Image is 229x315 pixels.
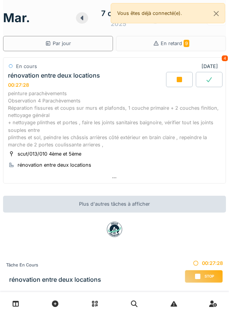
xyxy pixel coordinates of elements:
[8,90,221,149] div: peinture parachèvements Observation 4 Parachèvements Réparation fissures et coups sur murs et pla...
[45,40,71,47] div: Par jour
[6,262,101,268] div: Tâche en cours
[101,8,136,19] div: 7 octobre
[184,40,189,47] span: 9
[8,72,100,79] div: rénovation entre deux locations
[3,11,30,25] h1: mar.
[111,19,126,28] div: 2025
[161,41,189,46] span: En retard
[9,276,101,283] h3: rénovation entre deux locations
[18,161,91,169] div: rénovation entre deux locations
[208,3,225,24] button: Close
[205,274,214,279] span: Stop
[3,196,226,212] div: Plus d'autres tâches à afficher
[18,150,81,157] div: scut/013/010 4ème et 5ème
[185,260,223,267] div: 00:27:28
[16,63,37,70] div: En cours
[202,63,221,70] div: [DATE]
[8,82,29,88] div: 00:27:28
[107,222,122,237] img: badge-BVDL4wpA.svg
[111,3,225,23] div: Vous êtes déjà connecté(e).
[222,55,228,61] div: 4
